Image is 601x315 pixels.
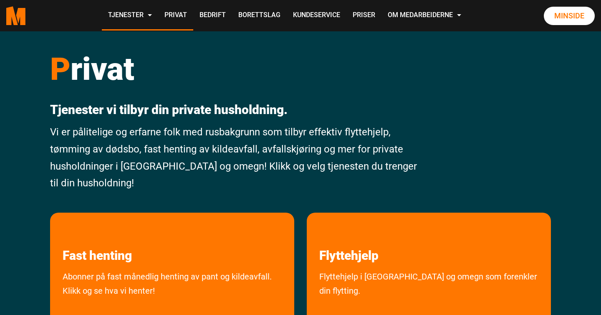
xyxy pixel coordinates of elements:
p: Tjenester vi tilbyr din private husholdning. [50,102,423,117]
a: les mer om Flyttehjelp [307,213,391,263]
a: Privat [158,1,193,30]
p: Vi er pålitelige og erfarne folk med rusbakgrunn som tilbyr effektiv flyttehjelp, tømming av døds... [50,124,423,192]
a: Tjenester [102,1,158,30]
a: Bedrift [193,1,232,30]
a: Om Medarbeiderne [381,1,467,30]
a: Kundeservice [287,1,346,30]
a: Priser [346,1,381,30]
a: Minside [544,7,595,25]
span: P [50,51,71,87]
h1: rivat [50,50,423,88]
a: les mer om Fast henting [50,213,144,263]
a: Borettslag [232,1,287,30]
